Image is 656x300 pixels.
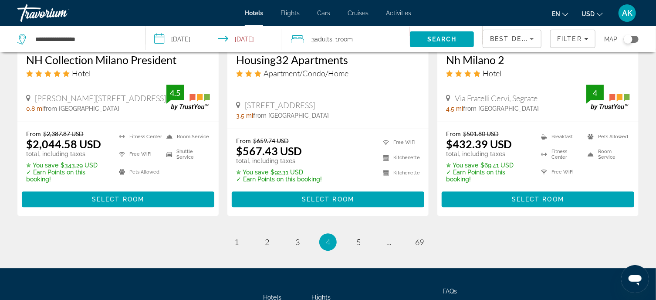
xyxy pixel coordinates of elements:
[26,162,58,169] span: ✮ You save
[512,196,564,203] span: Select Room
[446,53,630,66] a: Nh Milano 2
[617,35,639,43] button: Toggle map
[386,237,392,247] span: ...
[446,169,530,183] p: ✓ Earn Points on this booking!
[583,130,630,143] li: Pets Allowed
[552,7,568,20] button: Change language
[44,105,119,112] span: from [GEOGRAPHIC_DATA]
[326,237,330,247] span: 4
[253,112,329,119] span: from [GEOGRAPHIC_DATA]
[236,157,322,164] p: total, including taxes
[295,237,300,247] span: 3
[442,191,634,207] button: Select Room
[550,30,595,48] button: Filters
[234,237,239,247] span: 1
[616,4,639,22] button: User Menu
[583,148,630,161] li: Room Service
[17,2,105,24] a: Travorium
[43,130,84,137] del: $2,387.87 USD
[35,93,166,103] span: [PERSON_NAME][STREET_ADDRESS]
[490,34,534,44] mat-select: Sort by
[586,85,630,110] img: TrustYou guest rating badge
[145,26,282,52] button: Select check in and out date
[348,10,369,17] a: Cruises
[162,148,210,161] li: Shuttle Service
[317,10,330,17] a: Cars
[264,68,348,78] span: Apartment/Condo/Home
[34,33,132,46] input: Search hotel destination
[232,194,424,203] a: Select Room
[446,162,530,169] p: $69.41 USD
[463,130,499,137] del: $501.80 USD
[281,10,300,17] a: Flights
[442,194,634,203] a: Select Room
[265,237,269,247] span: 2
[582,7,603,20] button: Change currency
[483,68,501,78] span: Hotel
[455,93,538,103] span: Via Fratelli Cervi, Segrate
[312,33,333,45] span: 3
[253,137,289,144] del: $659.74 USD
[162,130,210,143] li: Room Service
[379,137,420,148] li: Free WiFi
[26,150,108,157] p: total, including taxes
[315,36,333,43] span: Adults
[26,53,210,66] a: NH Collection Milano President
[379,167,420,178] li: Kitchenette
[552,10,560,17] span: en
[379,152,420,163] li: Kitchenette
[236,144,302,157] ins: $567.43 USD
[621,265,649,293] iframe: Кнопка запуска окна обмена сообщениями
[427,36,457,43] span: Search
[415,237,424,247] span: 69
[622,9,632,17] span: AK
[115,148,162,161] li: Free WiFi
[386,10,411,17] a: Activities
[245,100,315,110] span: [STREET_ADDRESS]
[410,31,474,47] button: Search
[282,26,410,52] button: Travelers: 3 adults, 0 children
[446,162,478,169] span: ✮ You save
[356,237,361,247] span: 5
[92,196,144,203] span: Select Room
[236,68,420,78] div: 3 star Apartment
[26,130,41,137] span: From
[245,10,263,17] a: Hotels
[236,137,251,144] span: From
[26,169,108,183] p: ✓ Earn Points on this booking!
[236,112,253,119] span: 3.5 mi
[446,150,530,157] p: total, including taxes
[443,288,457,295] a: FAQs
[586,88,604,98] div: 4
[604,33,617,45] span: Map
[557,35,582,42] span: Filter
[446,130,461,137] span: From
[446,105,463,112] span: 4.5 mi
[490,35,535,42] span: Best Deals
[26,162,108,169] p: $343.29 USD
[236,53,420,66] a: Housing32 Apartments
[115,130,162,143] li: Fitness Center
[22,191,214,207] button: Select Room
[302,196,354,203] span: Select Room
[26,137,101,150] ins: $2,044.58 USD
[236,169,322,176] p: $92.31 USD
[537,130,583,143] li: Breakfast
[463,105,539,112] span: from [GEOGRAPHIC_DATA]
[338,36,353,43] span: Room
[333,33,353,45] span: , 1
[166,88,184,98] div: 4.5
[22,194,214,203] a: Select Room
[17,233,639,251] nav: Pagination
[166,85,210,110] img: TrustYou guest rating badge
[446,68,630,78] div: 4 star Hotel
[26,68,210,78] div: 5 star Hotel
